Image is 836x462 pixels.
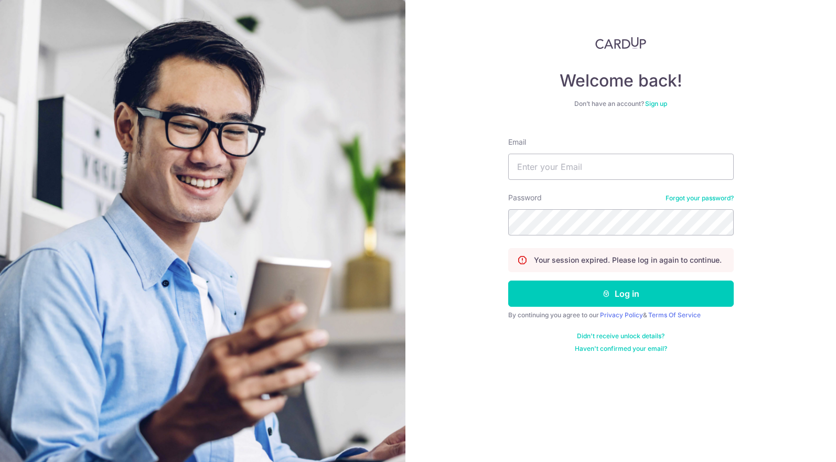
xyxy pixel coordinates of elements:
[508,70,734,91] h4: Welcome back!
[600,311,643,319] a: Privacy Policy
[648,311,701,319] a: Terms Of Service
[508,154,734,180] input: Enter your Email
[645,100,667,108] a: Sign up
[508,311,734,319] div: By continuing you agree to our &
[508,281,734,307] button: Log in
[577,332,664,340] a: Didn't receive unlock details?
[508,192,542,203] label: Password
[666,194,734,202] a: Forgot your password?
[595,37,647,49] img: CardUp Logo
[508,137,526,147] label: Email
[508,100,734,108] div: Don’t have an account?
[534,255,722,265] p: Your session expired. Please log in again to continue.
[575,345,667,353] a: Haven't confirmed your email?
